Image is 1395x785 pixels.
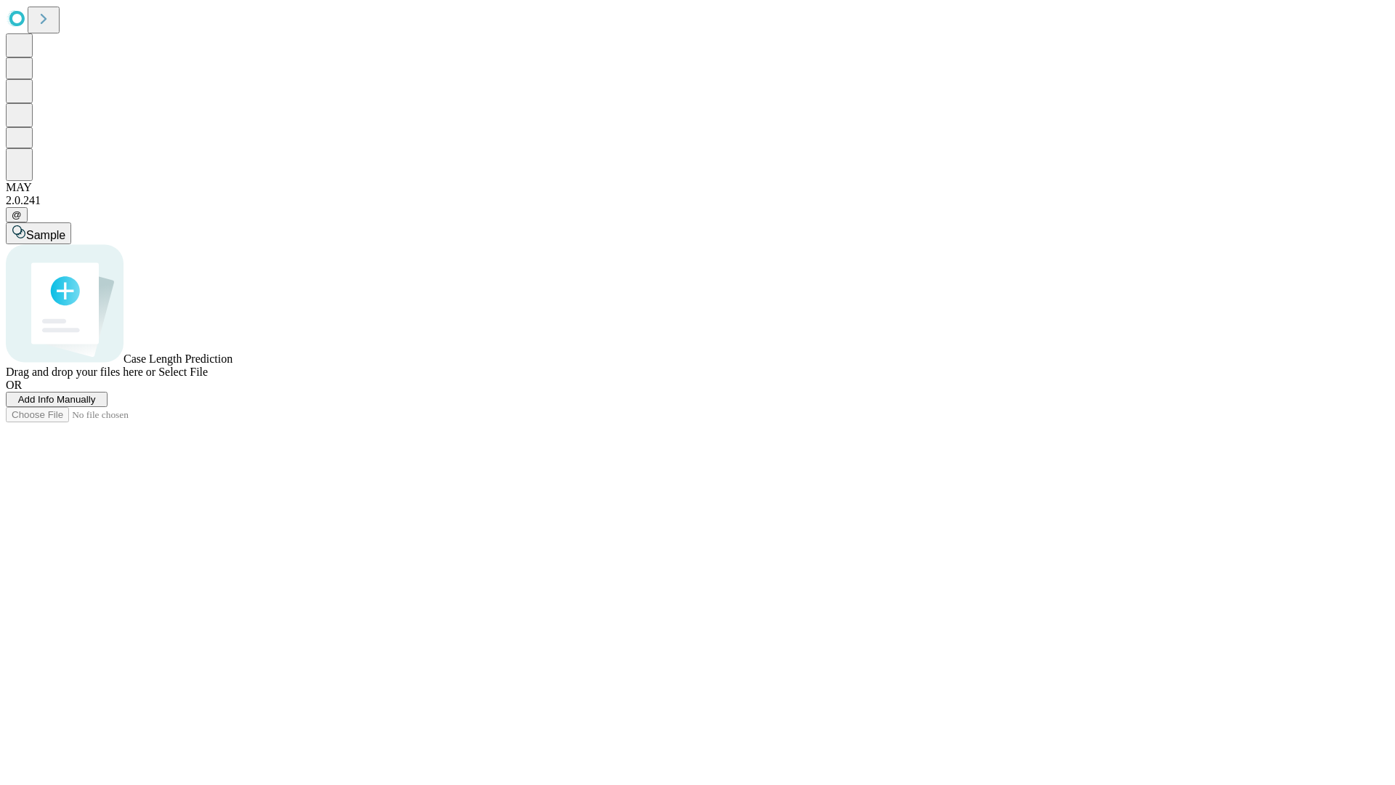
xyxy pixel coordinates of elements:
span: OR [6,379,22,391]
span: Sample [26,229,65,241]
button: Sample [6,222,71,244]
span: Drag and drop your files here or [6,366,155,378]
div: MAY [6,181,1389,194]
span: @ [12,209,22,220]
button: @ [6,207,28,222]
span: Select File [158,366,208,378]
div: 2.0.241 [6,194,1389,207]
span: Add Info Manually [18,394,96,405]
span: Case Length Prediction [124,353,232,365]
button: Add Info Manually [6,392,108,407]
